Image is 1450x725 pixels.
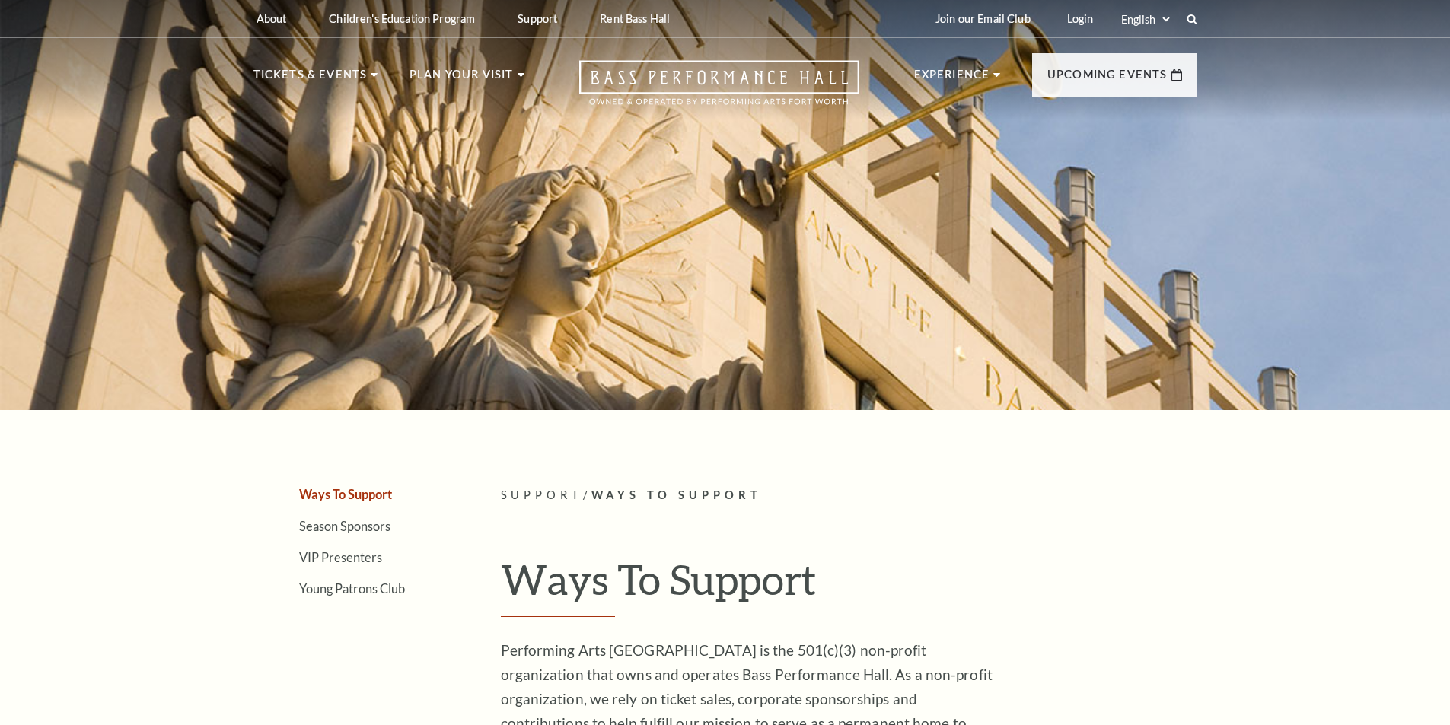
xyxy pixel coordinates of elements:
[501,488,583,501] span: Support
[410,65,514,93] p: Plan Your Visit
[600,12,670,25] p: Rent Bass Hall
[914,65,990,93] p: Experience
[299,487,392,501] a: Ways To Support
[518,12,557,25] p: Support
[591,488,763,501] span: Ways To Support
[253,65,368,93] p: Tickets & Events
[501,555,1197,617] h1: Ways To Support
[257,12,287,25] p: About
[501,486,1197,505] p: /
[299,550,382,564] a: VIP Presenters
[1047,65,1168,93] p: Upcoming Events
[1118,12,1172,27] select: Select:
[299,581,405,596] a: Young Patrons Club
[329,12,475,25] p: Children's Education Program
[299,519,390,533] a: Season Sponsors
